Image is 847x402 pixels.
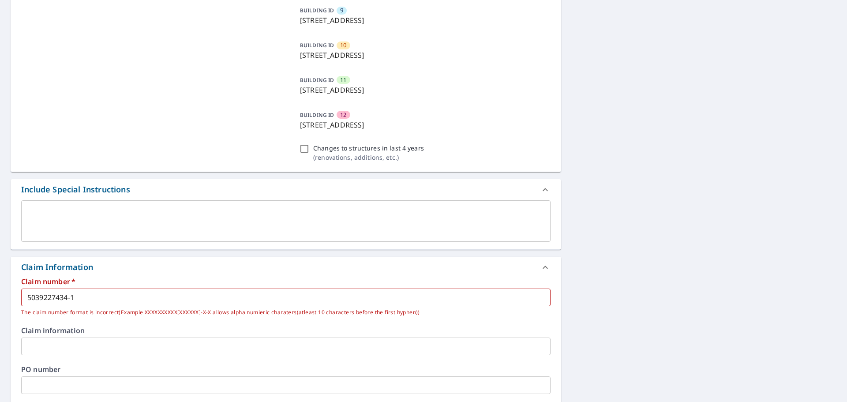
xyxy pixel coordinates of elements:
[340,6,343,15] span: 9
[21,366,551,373] label: PO number
[21,327,551,334] label: Claim information
[313,153,424,162] p: ( renovations, additions, etc. )
[300,15,547,26] p: [STREET_ADDRESS]
[11,179,561,200] div: Include Special Instructions
[21,278,551,285] label: Claim number
[300,85,547,95] p: [STREET_ADDRESS]
[340,111,346,119] span: 12
[300,41,334,49] p: BUILDING ID
[340,76,346,84] span: 11
[300,120,547,130] p: [STREET_ADDRESS]
[11,257,561,278] div: Claim Information
[300,50,547,60] p: [STREET_ADDRESS]
[313,143,424,153] p: Changes to structures in last 4 years
[21,184,130,195] div: Include Special Instructions
[300,7,334,14] p: BUILDING ID
[340,41,346,49] span: 10
[300,111,334,119] p: BUILDING ID
[300,76,334,84] p: BUILDING ID
[21,261,93,273] div: Claim Information
[21,308,544,317] p: The claim number format is incorrect(Example XXXXXXXXXX[XXXXXX]-X-X allows alpha numieric charate...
